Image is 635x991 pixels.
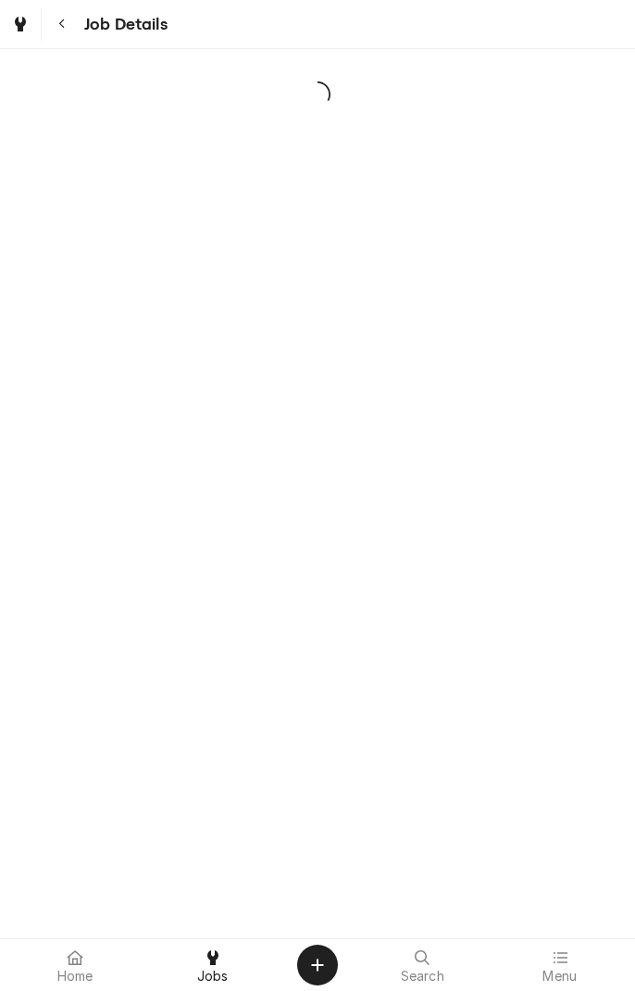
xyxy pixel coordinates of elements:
[79,12,168,37] span: Job Details
[197,969,229,984] span: Jobs
[542,969,577,984] span: Menu
[297,945,338,985] button: Create Object
[492,943,629,987] a: Menu
[7,943,143,987] a: Home
[4,7,37,41] a: Go to Jobs
[401,969,444,984] span: Search
[355,943,491,987] a: Search
[45,7,79,41] button: Navigate back
[57,969,93,984] span: Home
[145,943,281,987] a: Jobs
